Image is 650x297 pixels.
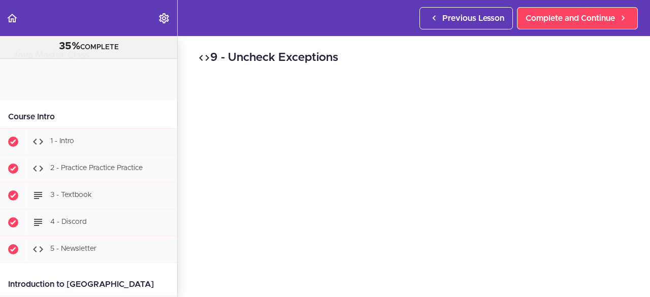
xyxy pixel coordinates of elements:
svg: Back to course curriculum [6,12,18,24]
h2: 9 - Uncheck Exceptions [198,49,630,67]
div: COMPLETE [13,40,165,53]
span: 3 - Textbook [50,191,92,199]
a: Previous Lesson [419,7,513,29]
span: 1 - Intro [50,138,74,145]
span: 35% [59,41,80,51]
span: Previous Lesson [442,12,504,24]
span: Complete and Continue [526,12,615,24]
svg: Settings Menu [158,12,170,24]
span: 4 - Discord [50,218,86,225]
span: 2 - Practice Practice Practice [50,164,143,172]
a: Complete and Continue [517,7,638,29]
span: 5 - Newsletter [50,245,96,252]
